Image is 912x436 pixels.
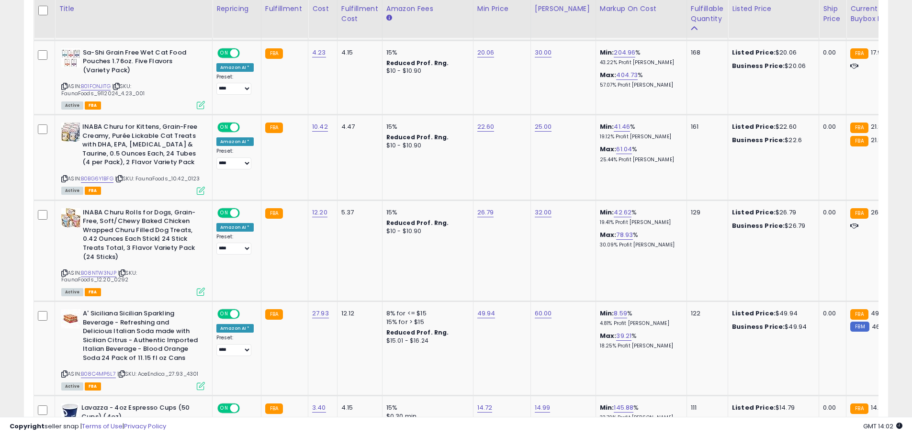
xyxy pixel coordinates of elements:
b: Business Price: [732,135,785,145]
p: 19.12% Profit [PERSON_NAME] [600,134,679,140]
div: $22.6 [732,136,811,145]
div: $14.79 [732,403,811,412]
div: $15.01 - $16.24 [386,337,466,345]
span: ON [218,404,230,413]
div: Preset: [216,335,254,356]
b: Min: [600,48,614,57]
a: 27.93 [312,309,329,318]
div: $26.79 [732,208,811,217]
a: 32.00 [535,208,552,217]
div: Fulfillable Quantity [691,4,724,24]
div: 4.47 [341,123,375,131]
a: 145.88 [614,403,633,413]
div: % [600,71,679,89]
div: Amazon AI * [216,324,254,333]
b: Reduced Prof. Rng. [386,219,449,227]
div: Min Price [477,4,527,14]
img: 41x1Ss6PsrL._SL40_.jpg [61,403,79,423]
span: OFF [238,49,254,57]
div: Fulfillment Cost [341,4,378,24]
img: 61mBJSCMsZL._SL40_.jpg [61,123,80,142]
a: 60.00 [535,309,552,318]
p: 57.07% Profit [PERSON_NAME] [600,82,679,89]
small: FBM [850,322,869,332]
a: B08C4MP6L7 [81,370,116,378]
span: FBA [85,187,101,195]
b: Min: [600,122,614,131]
b: A' Siciliana Sicilian Sparkling Beverage - Refreshing and Delicious Italian Soda made with Sicili... [83,309,199,365]
div: 129 [691,208,721,217]
span: OFF [238,310,254,318]
strong: Copyright [10,422,45,431]
b: Sa-Shi Grain Free Wet Cat Food Pouches 1.76oz. Five Flavors (Variety Pack) [83,48,199,78]
div: 4.15 [341,48,375,57]
span: 46.09 [872,322,889,331]
div: ASIN: [61,48,205,109]
div: % [600,403,679,421]
a: B08NTW3NJP [81,269,116,277]
a: 42.62 [614,208,631,217]
span: ON [218,209,230,217]
div: 15% [386,123,466,131]
a: 49.94 [477,309,495,318]
img: 413g4p261eL._SL40_.jpg [61,309,80,328]
a: 39.21 [616,331,631,341]
b: Listed Price: [732,403,776,412]
span: OFF [238,123,254,132]
small: FBA [850,208,868,219]
b: Max: [600,70,617,79]
span: | SKU: FaunaFoods_10.42_0123 [115,175,200,182]
b: Min: [600,309,614,318]
div: Amazon AI * [216,63,254,72]
span: ON [218,49,230,57]
span: ON [218,123,230,132]
div: 5.37 [341,208,375,217]
div: 111 [691,403,721,412]
small: FBA [850,136,868,146]
a: 404.73 [616,70,638,80]
span: | SKU: AceEndica_27.93_4301 [117,370,199,378]
div: Amazon Fees [386,4,469,14]
b: Listed Price: [732,122,776,131]
span: 21.84 [871,135,887,145]
div: Ship Price [823,4,842,24]
small: Amazon Fees. [386,14,392,22]
a: 10.42 [312,122,328,132]
small: FBA [850,123,868,133]
div: Preset: [216,148,254,169]
div: % [600,309,679,327]
div: Amazon AI * [216,137,254,146]
div: Fulfillment [265,4,304,14]
span: 17.99 [871,48,886,57]
small: FBA [850,403,868,414]
b: INABA Churu for Kittens, Grain-Free Creamy, Purée Lickable Cat Treats with DHA, EPA, [MEDICAL_DAT... [82,123,199,169]
a: 14.99 [535,403,551,413]
a: 25.00 [535,122,552,132]
div: % [600,145,679,163]
b: Min: [600,208,614,217]
b: Business Price: [732,221,785,230]
div: % [600,332,679,349]
a: 20.06 [477,48,495,57]
div: % [600,123,679,140]
div: Cost [312,4,333,14]
small: FBA [265,208,283,219]
p: 18.25% Profit [PERSON_NAME] [600,343,679,349]
b: INABA Churu Rolls for Dogs, Grain-Free, Soft/Chewy Baked Chicken Wrapped Churu Filled Dog Treats,... [83,208,199,264]
div: % [600,208,679,226]
div: 168 [691,48,721,57]
a: 12.20 [312,208,327,217]
a: 14.72 [477,403,493,413]
div: 15% [386,403,466,412]
b: Listed Price: [732,48,776,57]
small: FBA [850,309,868,320]
div: Preset: [216,74,254,95]
span: All listings currently available for purchase on Amazon [61,382,83,391]
div: [PERSON_NAME] [535,4,592,14]
a: 30.00 [535,48,552,57]
a: 8.59 [614,309,627,318]
span: FBA [85,288,101,296]
a: 61.04 [616,145,632,154]
a: Privacy Policy [124,422,166,431]
a: 204.96 [614,48,635,57]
